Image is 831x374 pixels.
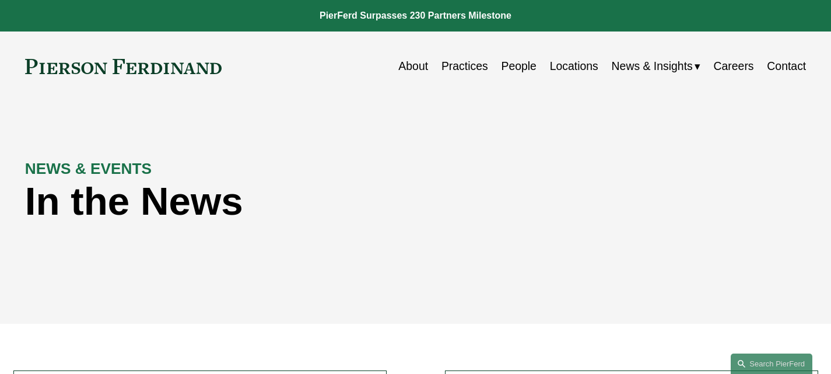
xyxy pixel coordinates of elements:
strong: NEWS & EVENTS [25,160,152,177]
a: Search this site [731,354,812,374]
a: Locations [550,55,598,78]
a: About [398,55,428,78]
a: folder dropdown [612,55,700,78]
h1: In the News [25,179,611,224]
a: Contact [767,55,806,78]
a: People [501,55,536,78]
span: News & Insights [612,56,693,76]
a: Practices [441,55,488,78]
a: Careers [714,55,754,78]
